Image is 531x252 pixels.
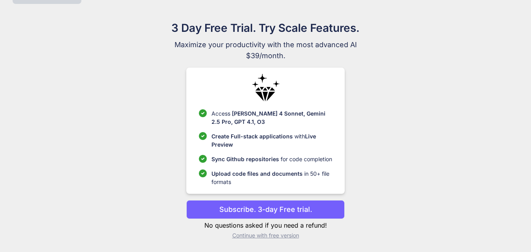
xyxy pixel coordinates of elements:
[134,39,398,50] span: Maximize your productivity with the most advanced AI
[211,110,325,125] span: [PERSON_NAME] 4 Sonnet, Gemini 2.5 Pro, GPT 4.1, O3
[199,169,207,177] img: checklist
[186,200,345,219] button: Subscribe. 3-day Free trial.
[211,169,332,186] p: in 50+ file formats
[219,204,312,215] p: Subscribe. 3-day Free trial.
[186,232,345,239] p: Continue with free version
[134,50,398,61] span: $39/month.
[186,221,345,230] p: No questions asked if you need a refund!
[134,20,398,36] h1: 3 Day Free Trial. Try Scale Features.
[211,156,279,162] span: Sync Github repositories
[199,109,207,117] img: checklist
[211,155,332,163] p: for code completion
[211,133,294,140] span: Create Full-stack applications
[199,155,207,163] img: checklist
[211,170,303,177] span: Upload code files and documents
[211,109,332,126] p: Access
[211,132,332,149] p: with
[199,132,207,140] img: checklist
